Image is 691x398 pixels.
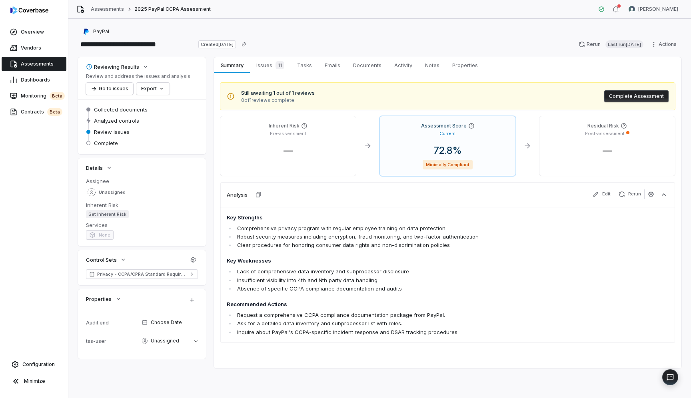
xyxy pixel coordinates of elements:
li: Robust security measures including encryption, fraud monitoring, and two-factor authentication [235,233,580,241]
button: https://paypal.com/PayPal [80,24,112,39]
span: Issues [253,60,288,71]
button: Export [136,83,170,95]
span: beta [50,92,65,100]
span: Dashboards [21,77,50,83]
span: Choose Date [151,319,182,326]
span: [PERSON_NAME] [638,6,678,12]
h4: Key Strengths [227,214,580,222]
span: Monitoring [21,92,65,100]
li: Request a comprehensive CCPA compliance documentation package from PayPal. [235,311,580,319]
div: Audit end [86,320,139,326]
button: Properties [84,292,124,306]
dt: Assignee [86,177,198,185]
span: Minimally Compliant [423,160,473,169]
span: Review issues [94,128,130,135]
span: beta [47,108,62,116]
button: Actions [648,38,681,50]
span: Configuration [22,361,55,368]
li: Clear procedures for honoring consumer data rights and non-discrimination policies [235,241,580,249]
span: Control Sets [86,256,116,263]
p: Post-assessment [585,131,625,137]
li: Absence of specific CCPA compliance documentation and audits [235,285,580,293]
span: Set Inherent Risk [86,210,128,218]
h4: Inherent Risk [269,123,300,129]
span: Tasks [294,60,315,70]
a: Assessments [2,57,66,71]
span: Details [86,164,103,171]
span: Unassigned [151,338,179,344]
p: Review and address the issues and analysis [86,73,190,80]
button: Reviewing Results [84,60,151,74]
span: Vendors [21,45,41,51]
span: Collected documents [94,106,148,113]
span: Created [DATE] [198,40,236,48]
span: Last run [DATE] [605,40,643,48]
span: Contracts [21,108,62,116]
img: Coverbase logo [10,6,48,14]
span: Analyzed controls [94,117,139,124]
h3: Analysis [227,191,248,198]
span: Documents [350,60,385,70]
span: Overview [21,29,44,35]
a: Contractsbeta [2,105,66,119]
button: Complete Assessment [604,90,669,102]
img: Tom Jodoin avatar [629,6,635,12]
span: Unassigned [99,189,126,195]
a: Monitoringbeta [2,89,66,103]
span: — [277,145,300,156]
li: Insufficient visibility into 4th and Nth party data handling [235,276,580,285]
h4: Key Weaknesses [227,257,580,265]
span: Assessments [21,61,54,67]
h4: Assessment Score [421,123,467,129]
h4: Recommended Actions [227,300,580,308]
p: Current [439,131,456,137]
h4: Residual Risk [587,123,619,129]
a: Configuration [3,357,65,372]
span: PayPal [93,28,109,35]
span: 11 [276,61,284,69]
a: Overview [2,25,66,39]
span: Minimize [24,378,45,384]
p: Pre-assessment [270,131,306,137]
a: Vendors [2,41,66,55]
dt: Services [86,221,198,229]
span: Summary [218,60,247,70]
button: Rerun [615,189,644,199]
span: Activity [391,60,415,70]
span: Properties [86,295,112,302]
span: 0 of 1 reviews complete [241,97,315,103]
a: Assessments [91,6,124,12]
a: Dashboards [2,73,66,87]
a: Privacy - CCPA/CPRA Standard Requirements [86,269,198,279]
span: Privacy - CCPA/CPRA Standard Requirements [97,271,187,277]
span: Complete [94,139,118,147]
span: Notes [422,60,443,70]
li: Ask for a detailed data inventory and subprocessor list with roles. [235,319,580,328]
button: Choose Date [139,314,201,331]
div: tss-user [86,338,139,344]
button: Edit [589,189,614,199]
li: Comprehensive privacy program with regular employee training on data protection [235,224,580,233]
li: Lack of comprehensive data inventory and subprocessor disclosure [235,267,580,276]
button: Copy link [237,37,251,52]
span: Properties [449,60,481,70]
dt: Inherent Risk [86,201,198,209]
button: Go to issues [86,83,133,95]
span: 2025 PayPal CCPA Assessment [134,6,211,12]
button: Control Sets [84,253,128,267]
button: Details [84,161,115,175]
li: Inquire about PayPal's CCPA-specific incident response and DSAR tracking procedures. [235,328,580,336]
button: Tom Jodoin avatar[PERSON_NAME] [624,3,683,15]
span: 72.8 % [427,145,468,156]
span: Still awaiting 1 out of 1 reviews [241,89,315,97]
button: RerunLast run[DATE] [574,38,648,50]
span: — [596,145,619,156]
span: Emails [322,60,344,70]
button: Minimize [3,373,65,389]
div: Reviewing Results [86,63,139,70]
